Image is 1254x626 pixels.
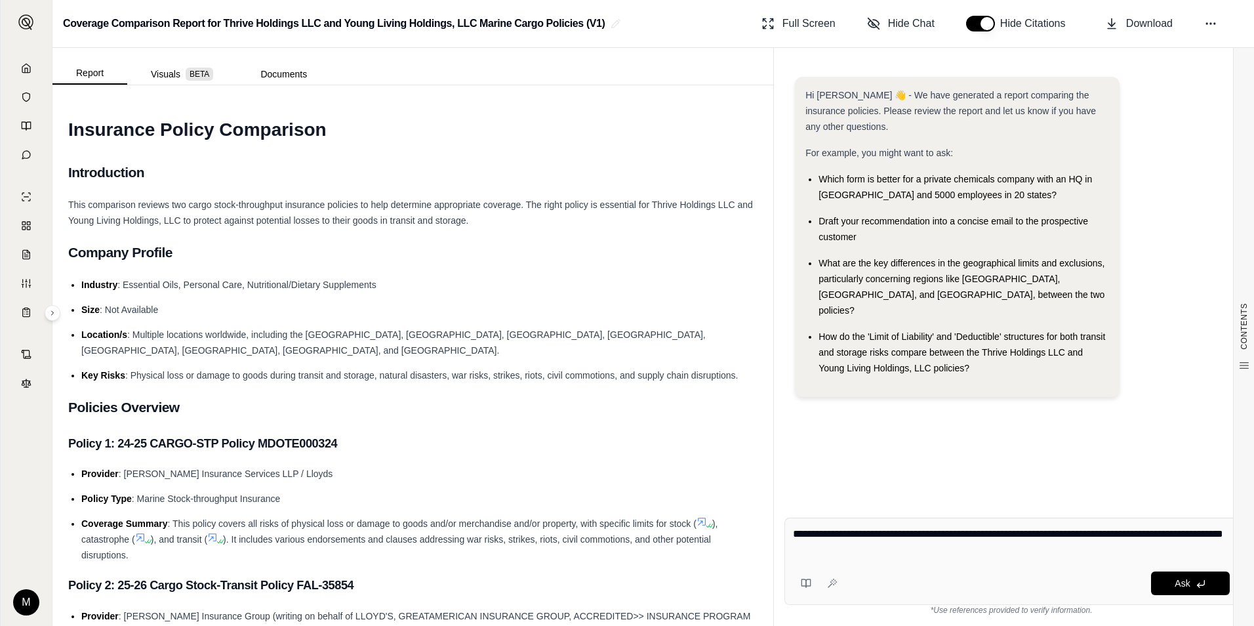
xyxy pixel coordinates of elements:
h1: Insurance Policy Comparison [68,112,758,148]
button: Documents [237,64,331,85]
span: : [PERSON_NAME] Insurance Services LLP / Lloyds [119,469,333,479]
button: Download [1100,10,1178,37]
a: Home [9,55,44,81]
span: Industry [81,280,117,290]
a: Legal Search Engine [9,370,44,396]
span: BETA [186,68,213,81]
span: : Essential Oils, Personal Care, Nutritional/Dietary Supplements [117,280,376,290]
button: Ask [1151,572,1230,595]
button: Visuals [127,64,237,85]
span: Hi [PERSON_NAME] 👋 - We have generated a report comparing the insurance policies. Please review t... [805,90,1096,132]
h3: Policy 2: 25-26 Cargo Stock-Transit Policy FAL-35854 [68,574,758,597]
h2: Policies Overview [68,394,758,421]
a: Prompt Library [9,113,44,139]
h2: Coverage Comparison Report for Thrive Holdings LLC and Young Living Holdings, LLC Marine Cargo Po... [63,12,605,35]
span: Key Risks [81,370,125,381]
a: Single Policy [9,184,44,210]
span: Which form is better for a private chemicals company with an HQ in [GEOGRAPHIC_DATA] and 5000 emp... [819,174,1092,200]
span: : Marine Stock-throughput Insurance [132,493,280,504]
img: Expand sidebar [18,14,34,30]
span: For example, you might want to ask: [805,148,953,158]
h2: Introduction [68,159,758,186]
span: This comparison reviews two cargo stock-throughput insurance policies to help determine appropria... [68,199,753,226]
a: Chat [9,142,44,168]
div: M [13,589,39,616]
a: Documents Vault [9,84,44,110]
a: Contract Analysis [9,341,44,367]
span: Coverage Summary [81,518,168,529]
a: Coverage Table [9,299,44,325]
span: Ask [1175,578,1190,589]
a: Policy Comparisons [9,213,44,239]
span: Location/s [81,329,127,340]
span: Provider [81,469,119,479]
span: Download [1126,16,1173,31]
span: Draft your recommendation into a concise email to the prospective customer [819,216,1088,242]
button: Expand sidebar [13,9,39,35]
button: Expand sidebar [45,305,60,321]
span: Policy Type [81,493,132,504]
span: ). It includes various endorsements and clauses addressing war risks, strikes, riots, civil commo... [81,534,711,560]
h2: Company Profile [68,239,758,266]
span: ), and transit ( [151,534,207,545]
span: : This policy covers all risks of physical loss or damage to goods and/or merchandise and/or prop... [168,518,697,529]
div: *Use references provided to verify information. [784,605,1238,616]
span: What are the key differences in the geographical limits and exclusions, particularly concerning r... [819,258,1104,316]
button: Report [52,62,127,85]
span: : Multiple locations worldwide, including the [GEOGRAPHIC_DATA], [GEOGRAPHIC_DATA], [GEOGRAPHIC_D... [81,329,706,356]
span: : Physical loss or damage to goods during transit and storage, natural disasters, war risks, stri... [125,370,738,381]
span: Full Screen [782,16,836,31]
button: Full Screen [756,10,841,37]
span: : Not Available [100,304,158,315]
span: Provider [81,611,119,621]
span: CONTENTS [1239,303,1249,350]
span: How do the 'Limit of Liability' and 'Deductible' structures for both transit and storage risks co... [819,331,1105,373]
a: Custom Report [9,270,44,297]
span: Hide Chat [888,16,935,31]
h3: Policy 1: 24-25 CARGO-STP Policy MDOTE000324 [68,432,758,455]
span: Hide Citations [1000,16,1074,31]
span: Size [81,304,100,315]
button: Hide Chat [862,10,940,37]
a: Claim Coverage [9,241,44,268]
